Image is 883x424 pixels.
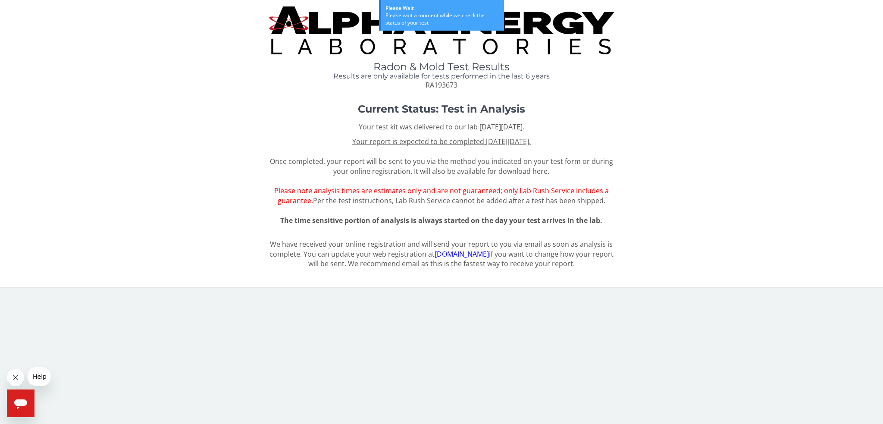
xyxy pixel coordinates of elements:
strong: Current Status: Test in Analysis [358,103,525,115]
h4: Results are only available for tests performed in the last 6 years [267,72,615,80]
span: Once completed, your report will be sent to you via the method you indicated on your test form or... [270,137,613,205]
span: Please note analysis times are estimates only and are not guaranteed; only Lab Rush Service inclu... [274,186,609,205]
img: TightCrop.jpg [269,6,614,54]
span: The time sensitive portion of analysis is always started on the day your test arrives in the lab. [280,216,602,225]
span: Per the test instructions, Lab Rush Service cannot be added after a test has been shipped. [313,196,605,205]
iframe: Message from company [28,367,50,386]
iframe: Button to launch messaging window [7,389,34,417]
a: [DOMAIN_NAME] [435,249,489,259]
h1: Radon & Mold Test Results [267,61,615,72]
div: Please Wait [385,4,500,12]
iframe: Close message [7,369,24,386]
span: RA193673 [426,80,457,90]
p: We have received your online registration and will send your report to you via email as soon as a... [267,239,615,269]
div: Please wait a moment while we check the status of your test [385,12,500,26]
p: Your test kit was delivered to our lab [DATE][DATE]. [267,122,615,132]
u: Your report is expected to be completed [DATE][DATE]. [352,137,531,146]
